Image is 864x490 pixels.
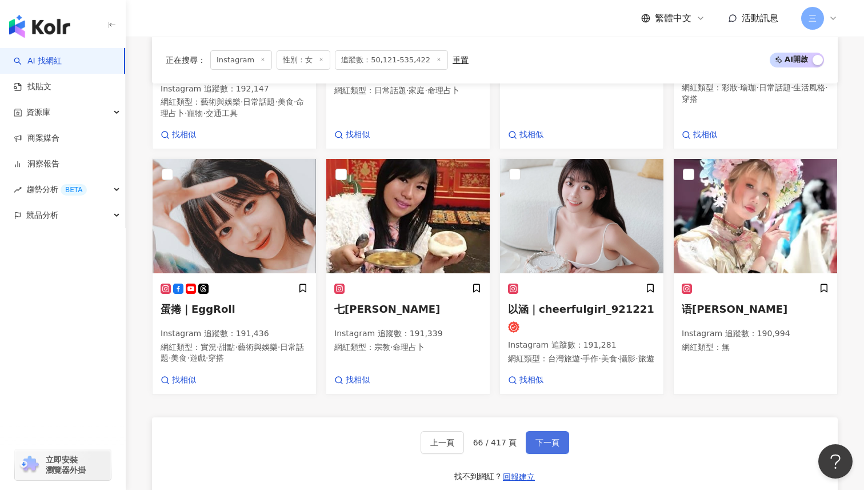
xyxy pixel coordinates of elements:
a: KOL Avatar语[PERSON_NAME]Instagram 追蹤數：190,994網紅類型：無 [673,158,838,395]
div: BETA [61,184,87,196]
p: 網紅類型 ： [334,342,482,353]
span: · [294,97,296,106]
span: 穿搭 [208,353,224,362]
span: Instagram [210,50,272,70]
span: 穿搭 [682,94,698,103]
span: · [390,342,393,352]
button: 上一頁 [421,431,464,454]
span: 66 / 417 頁 [473,438,517,447]
span: · [580,354,582,363]
span: 藝術與娛樂 [238,342,278,352]
span: 旅遊 [638,354,654,363]
p: Instagram 追蹤數 ： 191,339 [334,328,482,340]
p: 網紅類型 ： [508,353,655,365]
span: 正在搜尋 ： [166,55,206,65]
span: 找相似 [693,129,717,141]
span: · [617,354,619,363]
a: KOL Avatar七[PERSON_NAME]Instagram 追蹤數：191,339網紅類型：宗教·命理占卜找相似 [326,158,490,395]
span: 三 [809,12,817,25]
p: 網紅類型 ： [161,342,308,364]
span: 找相似 [172,375,196,386]
span: 命理占卜 [161,97,304,118]
img: KOL Avatar [153,159,316,273]
span: · [406,86,409,95]
img: KOL Avatar [674,159,837,273]
span: 美食 [601,354,617,363]
span: · [425,86,427,95]
span: · [738,83,740,92]
a: 商案媒合 [14,133,59,144]
span: 立即安裝 瀏覽器外掛 [46,455,86,475]
a: 找相似 [508,375,543,386]
span: · [241,97,243,106]
span: 競品分析 [26,202,58,228]
a: chrome extension立即安裝 瀏覽器外掛 [15,449,111,480]
a: 找相似 [508,129,543,141]
span: 活動訊息 [742,13,778,23]
span: 找相似 [172,129,196,141]
span: 藝術與娛樂 [201,97,241,106]
p: 網紅類型 ： [161,97,308,119]
p: Instagram 追蹤數 ： 192,147 [161,83,308,95]
span: · [275,97,277,106]
span: · [825,83,827,92]
span: 台灣旅遊 [548,354,580,363]
p: 網紅類型 ： 無 [682,342,829,353]
span: 美食 [278,97,294,106]
span: · [756,83,758,92]
p: 網紅類型 ： [334,85,482,97]
span: 甜點 [219,342,235,352]
span: · [169,353,171,362]
span: 交通工具 [206,109,238,118]
img: KOL Avatar [500,159,663,273]
a: KOL Avatar蛋捲｜EggRollInstagram 追蹤數：191,436網紅類型：實況·甜點·藝術與娛樂·日常話題·美食·遊戲·穿搭找相似 [152,158,317,395]
p: Instagram 追蹤數 ： 191,436 [161,328,308,340]
span: 语[PERSON_NAME] [682,303,787,315]
p: Instagram 追蹤數 ： 191,281 [508,340,655,351]
span: 生活風格 [793,83,825,92]
span: · [206,353,208,362]
span: · [185,109,187,118]
span: 蛋捲｜EggRoll [161,303,235,315]
span: rise [14,186,22,194]
span: · [278,342,280,352]
p: Instagram 追蹤數 ： 190,994 [682,328,829,340]
span: 日常話題 [243,97,275,106]
span: · [187,353,189,362]
iframe: Help Scout Beacon - Open [818,444,853,479]
span: 以涵｜cheerfulgirl_921221 [508,303,654,315]
span: 七[PERSON_NAME] [334,303,440,315]
span: 日常話題 [759,83,791,92]
span: 找相似 [346,129,370,141]
a: 找相似 [161,129,196,141]
a: searchAI 找網紅 [14,55,62,67]
img: KOL Avatar [326,159,490,273]
span: 寵物 [187,109,203,118]
span: 繁體中文 [655,12,691,25]
span: 實況 [201,342,217,352]
a: 洞察報告 [14,158,59,170]
span: 性別：女 [277,50,330,70]
span: · [203,109,205,118]
a: 找相似 [682,129,717,141]
span: 遊戲 [190,353,206,362]
span: 上一頁 [430,438,454,447]
div: 重置 [453,55,469,65]
a: 找相似 [161,375,196,386]
span: 美食 [171,353,187,362]
span: · [217,342,219,352]
span: 命理占卜 [393,342,425,352]
span: 手作 [582,354,598,363]
button: 下一頁 [526,431,569,454]
div: 找不到網紅？ [454,471,502,483]
span: 彩妝 [722,83,738,92]
p: 網紅類型 ： [682,82,829,105]
span: 瑜珈 [740,83,756,92]
span: 找相似 [346,375,370,386]
a: KOL Avatar以涵｜cheerfulgirl_921221Instagram 追蹤數：191,281網紅類型：台灣旅遊·手作·美食·攝影·旅遊找相似 [499,158,664,395]
a: 找相似 [334,129,370,141]
span: 日常話題 [374,86,406,95]
span: · [635,354,638,363]
span: 家庭 [409,86,425,95]
span: 追蹤數：50,121-535,422 [335,50,448,70]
